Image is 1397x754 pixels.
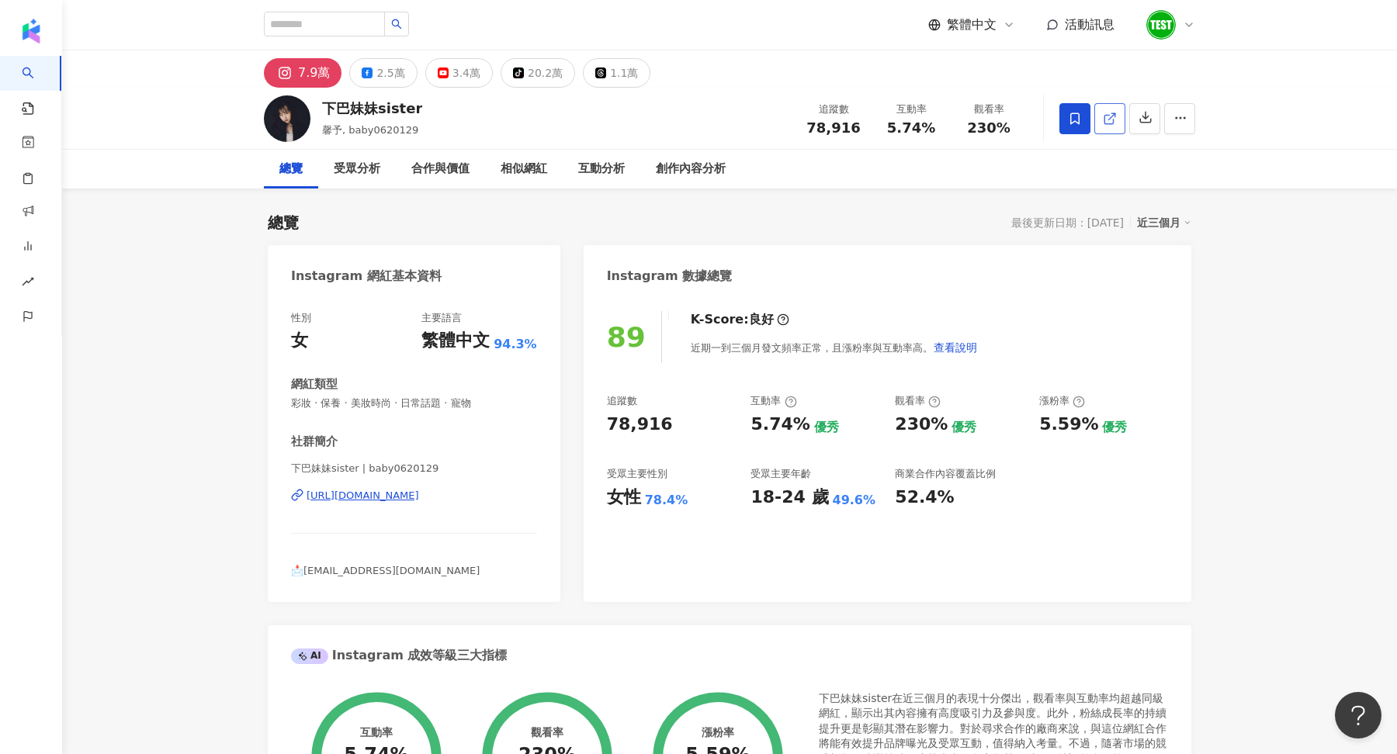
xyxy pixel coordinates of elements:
[291,396,537,410] span: 彩妝 · 保養 · 美妝時尚 · 日常話題 · 寵物
[291,489,537,503] a: [URL][DOMAIN_NAME]
[750,413,809,437] div: 5.74%
[895,413,948,437] div: 230%
[360,726,393,738] div: 互動率
[804,102,863,117] div: 追蹤數
[425,58,493,88] button: 3.4萬
[607,486,641,510] div: 女性
[691,332,978,363] div: 近期一到三個月發文頻率正常，且漲粉率與互動率高。
[656,160,726,178] div: 創作內容分析
[279,160,303,178] div: 總覽
[1039,413,1098,437] div: 5.59%
[501,58,575,88] button: 20.2萬
[833,492,876,509] div: 49.6%
[391,19,402,29] span: search
[291,329,308,353] div: 女
[1011,216,1124,229] div: 最後更新日期：[DATE]
[895,486,954,510] div: 52.4%
[291,462,537,476] span: 下巴妹妹sister | baby0620129
[607,394,637,408] div: 追蹤數
[887,120,935,136] span: 5.74%
[22,266,34,301] span: rise
[291,434,338,450] div: 社群簡介
[882,102,941,117] div: 互動率
[607,413,673,437] div: 78,916
[895,394,941,408] div: 觀看率
[531,726,563,738] div: 觀看率
[691,311,789,328] div: K-Score :
[421,329,490,353] div: 繁體中文
[702,726,734,738] div: 漲粉率
[307,489,419,503] div: [URL][DOMAIN_NAME]
[22,56,53,116] a: search
[610,62,638,84] div: 1.1萬
[322,124,418,136] span: 馨予, baby0620129
[1335,692,1381,738] iframe: Help Scout Beacon - Open
[806,119,860,136] span: 78,916
[967,120,1010,136] span: 230%
[298,62,330,84] div: 7.9萬
[645,492,688,509] div: 78.4%
[959,102,1018,117] div: 觀看率
[501,160,547,178] div: 相似網紅
[750,486,828,510] div: 18-24 歲
[291,268,442,285] div: Instagram 網紅基本資料
[947,16,997,33] span: 繁體中文
[322,99,422,118] div: 下巴妹妹sister
[1065,17,1114,32] span: 活動訊息
[895,467,996,481] div: 商業合作內容覆蓋比例
[291,376,338,393] div: 網紅類型
[334,160,380,178] div: 受眾分析
[1039,394,1085,408] div: 漲粉率
[750,394,796,408] div: 互動率
[19,19,43,43] img: logo icon
[291,565,480,576] span: 📩[EMAIL_ADDRESS][DOMAIN_NAME]
[264,58,341,88] button: 7.9萬
[814,419,839,436] div: 優秀
[1102,419,1127,436] div: 優秀
[268,212,299,233] div: 總覽
[607,268,733,285] div: Instagram 數據總覽
[1137,213,1191,233] div: 近三個月
[750,467,811,481] div: 受眾主要年齡
[452,62,480,84] div: 3.4萬
[934,341,977,354] span: 查看說明
[528,62,563,84] div: 20.2萬
[578,160,625,178] div: 互動分析
[1146,10,1176,40] img: unnamed.png
[494,336,537,353] span: 94.3%
[291,647,507,664] div: Instagram 成效等級三大指標
[264,95,310,142] img: KOL Avatar
[607,467,667,481] div: 受眾主要性別
[376,62,404,84] div: 2.5萬
[583,58,650,88] button: 1.1萬
[349,58,417,88] button: 2.5萬
[421,311,462,325] div: 主要語言
[291,311,311,325] div: 性別
[411,160,470,178] div: 合作與價值
[291,649,328,664] div: AI
[749,311,774,328] div: 良好
[933,332,978,363] button: 查看說明
[607,321,646,353] div: 89
[952,419,976,436] div: 優秀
